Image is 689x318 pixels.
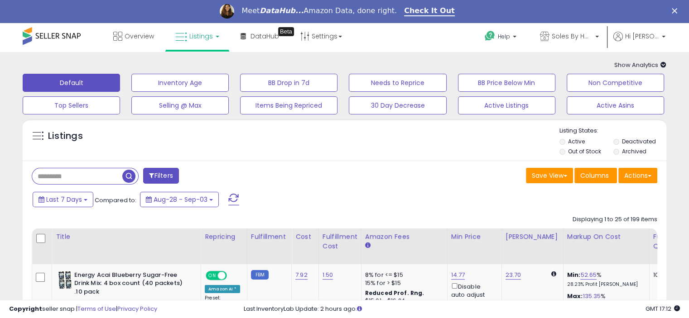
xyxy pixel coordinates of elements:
button: BB Price Below Min [458,74,555,92]
a: 7.92 [295,271,308,280]
img: 51Jt2wa+NyL._SL40_.jpg [58,271,72,289]
button: Top Sellers [23,96,120,114]
a: 14.77 [451,271,465,280]
span: Last 7 Days [46,195,82,204]
div: Displaying 1 to 25 of 199 items [573,215,657,224]
div: [PERSON_NAME] [506,232,559,242]
p: 28.23% Profit [PERSON_NAME] [567,281,642,288]
div: Fulfillable Quantity [653,232,684,251]
button: Last 7 Days [33,192,93,207]
label: Active [568,138,585,145]
div: Amazon Fees [365,232,443,242]
b: Energy Acai Blueberry Sugar-Free Drink Mix: 4 box count (40 packets) .10 pack [74,271,184,299]
a: Help [477,24,525,52]
b: Min: [567,271,581,279]
div: Tooltip anchor [278,27,294,36]
button: 30 Day Decrease [349,96,446,114]
button: Inventory Age [131,74,229,92]
a: Overview [106,23,161,50]
button: BB Drop in 7d [240,74,337,92]
button: Needs to Reprice [349,74,446,92]
button: Active Listings [458,96,555,114]
a: Check It Out [404,6,455,16]
button: Selling @ Max [131,96,229,114]
th: The percentage added to the cost of goods (COGS) that forms the calculator for Min & Max prices. [563,228,649,264]
label: Out of Stock [568,147,601,155]
h5: Listings [48,130,83,142]
div: 100 [653,271,681,279]
a: Settings [294,23,349,50]
span: Compared to: [95,196,136,204]
span: Help [498,33,510,40]
div: % [567,271,642,288]
div: Cost [295,232,315,242]
a: Privacy Policy [117,304,157,313]
label: Archived [622,147,646,155]
div: Markup on Cost [567,232,646,242]
i: Get Help [484,30,496,42]
b: Reduced Prof. Rng. [365,289,424,297]
div: 15% for > $15 [365,279,440,287]
a: Terms of Use [77,304,116,313]
button: Columns [574,168,617,183]
a: 1.50 [323,271,333,280]
div: Disable auto adjust min [451,281,495,308]
a: Soles By Hamsa LLC [533,23,606,52]
div: Repricing [205,232,243,242]
a: DataHub [234,23,286,50]
a: Listings [169,23,226,50]
button: Filters [143,168,178,184]
div: Amazon AI * [205,285,240,293]
span: Soles By Hamsa LLC [552,32,593,41]
span: ON [207,271,218,279]
span: Hi [PERSON_NAME] [625,32,659,41]
span: Show Analytics [614,61,666,69]
button: Default [23,74,120,92]
i: DataHub... [260,6,304,15]
small: FBM [251,270,269,280]
button: Items Being Repriced [240,96,337,114]
div: Title [56,232,197,242]
img: Profile image for Georgie [220,4,234,19]
span: 2025-09-11 17:12 GMT [646,304,680,313]
div: Close [672,8,681,14]
button: Aug-28 - Sep-03 [140,192,219,207]
label: Deactivated [622,138,655,145]
div: Fulfillment [251,232,288,242]
button: Active Asins [567,96,664,114]
span: Listings [189,32,213,41]
a: Hi [PERSON_NAME] [613,32,665,52]
a: 52.65 [580,271,597,280]
div: Meet Amazon Data, done right. [241,6,397,15]
div: 8% for <= $15 [365,271,440,279]
button: Save View [526,168,573,183]
small: Amazon Fees. [365,242,371,250]
div: seller snap | | [9,305,157,313]
button: Non Competitive [567,74,664,92]
div: Last InventoryLab Update: 2 hours ago. [244,305,680,313]
div: Min Price [451,232,498,242]
span: Overview [125,32,154,41]
a: 23.70 [506,271,521,280]
span: DataHub [251,32,279,41]
span: OFF [226,271,240,279]
span: Aug-28 - Sep-03 [154,195,207,204]
p: Listing States: [559,127,666,135]
button: Actions [618,168,657,183]
span: Columns [580,171,609,180]
strong: Copyright [9,304,42,313]
div: Fulfillment Cost [323,232,357,251]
